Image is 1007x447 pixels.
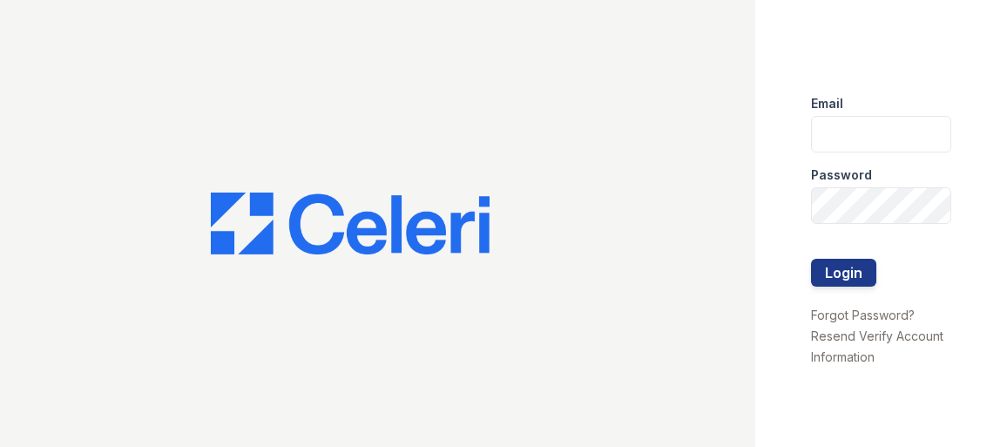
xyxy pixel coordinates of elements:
label: Email [811,95,843,112]
a: Forgot Password? [811,308,915,322]
button: Login [811,259,876,287]
label: Password [811,166,872,184]
a: Resend Verify Account Information [811,328,943,364]
img: CE_Logo_Blue-a8612792a0a2168367f1c8372b55b34899dd931a85d93a1a3d3e32e68fde9ad4.png [211,193,490,255]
